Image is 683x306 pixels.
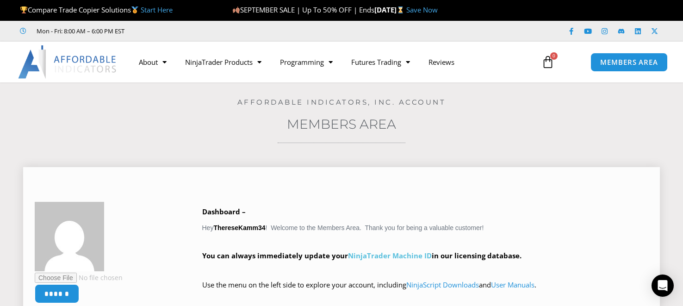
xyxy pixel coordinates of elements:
nav: Menu [130,51,533,73]
a: NinjaScript Downloads [406,280,479,289]
a: Save Now [406,5,438,14]
a: 0 [528,49,568,75]
img: LogoAI | Affordable Indicators – NinjaTrader [18,45,118,79]
a: Members Area [287,116,396,132]
a: NinjaTrader Machine ID [348,251,432,260]
a: Futures Trading [342,51,419,73]
strong: [DATE] [374,5,406,14]
iframe: Customer reviews powered by Trustpilot [137,26,276,36]
b: Dashboard – [202,207,246,216]
span: Compare Trade Copier Solutions [20,5,173,14]
span: Mon - Fri: 8:00 AM – 6:00 PM EST [34,25,124,37]
div: Open Intercom Messenger [652,275,674,297]
img: ⌛ [397,6,404,13]
strong: You can always immediately update your in our licensing database. [202,251,522,260]
span: SEPTEMBER SALE | Up To 50% OFF | Ends [232,5,374,14]
strong: ThereseKamm34 [213,224,265,231]
span: MEMBERS AREA [600,59,658,66]
a: Start Here [141,5,173,14]
a: Reviews [419,51,464,73]
a: MEMBERS AREA [590,53,668,72]
p: Use the menu on the left side to explore your account, including and . [202,279,649,305]
img: 🥇 [131,6,138,13]
a: Programming [271,51,342,73]
a: About [130,51,176,73]
img: 🍂 [233,6,240,13]
img: bd0052ada2e583f9d9974d0948308810d52afd9c52940c22835fab25549a630b [35,202,104,271]
img: 🏆 [20,6,27,13]
span: 0 [550,52,558,60]
a: NinjaTrader Products [176,51,271,73]
a: User Manuals [491,280,534,289]
a: Affordable Indicators, Inc. Account [237,98,446,106]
